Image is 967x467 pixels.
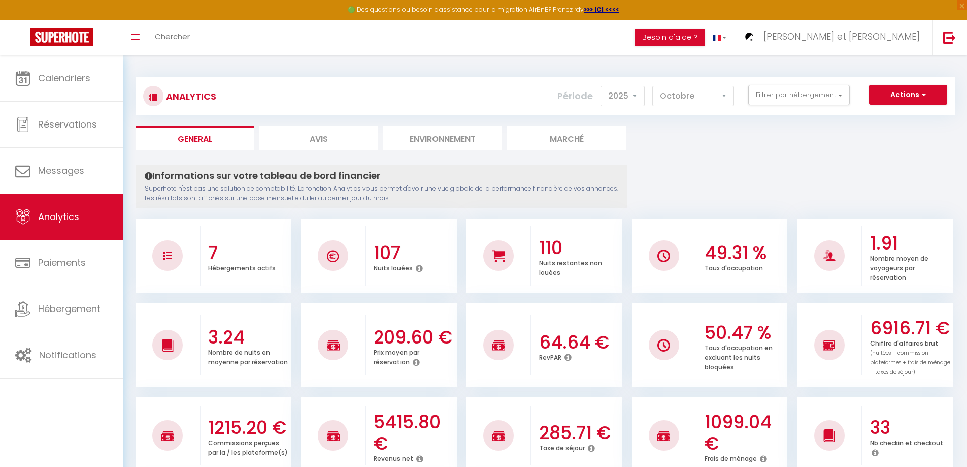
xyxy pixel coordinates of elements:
a: ... [PERSON_NAME] et [PERSON_NAME] [734,20,932,55]
p: Nombre de nuits en moyenne par réservation [208,346,288,366]
span: Paiements [38,256,86,269]
h3: Analytics [163,85,216,108]
p: Commissions perçues par la / les plateforme(s) [208,437,288,457]
img: NO IMAGE [657,339,670,352]
h3: 209.60 € [374,327,454,348]
label: Période [557,85,593,107]
p: Chiffre d'affaires brut [870,337,950,377]
span: [PERSON_NAME] et [PERSON_NAME] [763,30,920,43]
button: Besoin d'aide ? [635,29,705,46]
p: Nuits louées [374,262,413,272]
h3: 7 [208,242,289,264]
h3: 110 [539,237,620,259]
span: Messages [38,164,84,177]
span: Calendriers [38,72,90,84]
p: Taxe de séjour [539,442,585,452]
h4: Informations sur votre tableau de bord financier [145,170,618,181]
li: Marché [507,126,626,150]
span: (nuitées + commission plateformes + frais de ménage + taxes de séjour) [870,349,950,376]
p: Nombre moyen de voyageurs par réservation [870,252,928,282]
p: Nuits restantes non louées [539,257,602,277]
span: Notifications [39,349,96,361]
img: NO IMAGE [823,339,836,351]
p: Hébergements actifs [208,262,276,272]
img: NO IMAGE [163,252,172,260]
p: Superhote n'est pas une solution de comptabilité. La fonction Analytics vous permet d'avoir une v... [145,184,618,203]
img: ... [742,29,757,44]
a: >>> ICI <<<< [584,5,619,14]
span: Réservations [38,118,97,131]
p: Frais de ménage [705,452,757,463]
p: Nb checkin et checkout [870,437,943,447]
h3: 33 [870,417,951,439]
h3: 1.91 [870,233,951,254]
p: RevPAR [539,351,561,362]
p: Revenus net [374,452,413,463]
h3: 285.71 € [539,422,620,444]
span: Hébergement [38,302,101,315]
p: Taux d'occupation [705,262,763,272]
h3: 107 [374,242,454,264]
p: Taux d'occupation en excluant les nuits bloquées [705,341,773,371]
li: General [136,126,254,150]
button: Actions [869,85,947,105]
button: Filtrer par hébergement [748,85,850,105]
h3: 50.47 % [705,322,785,344]
h3: 49.31 % [705,242,785,264]
h3: 1099.04 € [705,412,785,454]
span: Analytics [38,210,79,223]
h3: 3.24 [208,327,289,348]
h3: 6916.71 € [870,318,951,339]
img: Super Booking [30,28,93,46]
img: logout [943,31,956,44]
a: Chercher [147,20,197,55]
h3: 5415.80 € [374,412,454,454]
p: Prix moyen par réservation [374,346,419,366]
li: Avis [259,126,378,150]
span: Chercher [155,31,190,42]
li: Environnement [383,126,502,150]
h3: 64.64 € [539,332,620,353]
h3: 1215.20 € [208,417,289,439]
